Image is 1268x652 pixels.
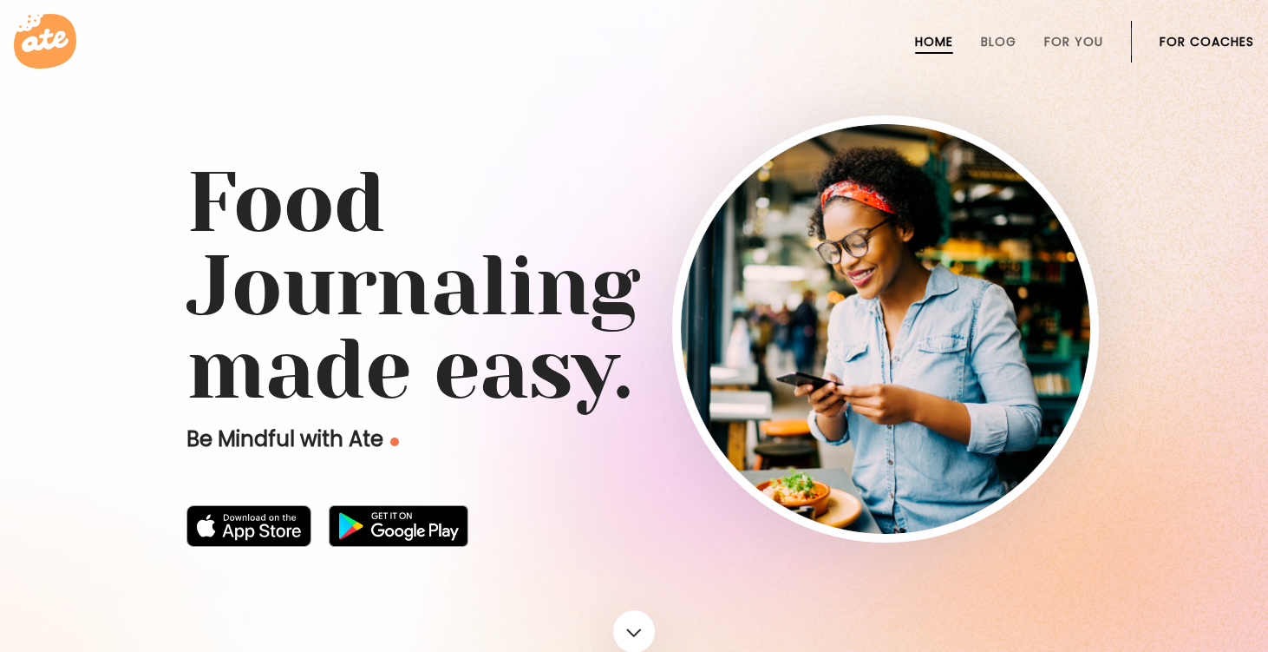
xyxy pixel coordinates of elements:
[915,35,953,49] a: Home
[1160,35,1254,49] a: For Coaches
[1044,35,1103,49] a: For You
[329,505,468,547] img: badge-download-google.png
[186,161,1082,412] h1: Food Journaling made easy.
[186,505,311,547] img: badge-download-apple.svg
[186,425,672,453] p: Be Mindful with Ate
[981,35,1016,49] a: Blog
[681,124,1090,534] img: home-hero-img-rounded.png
